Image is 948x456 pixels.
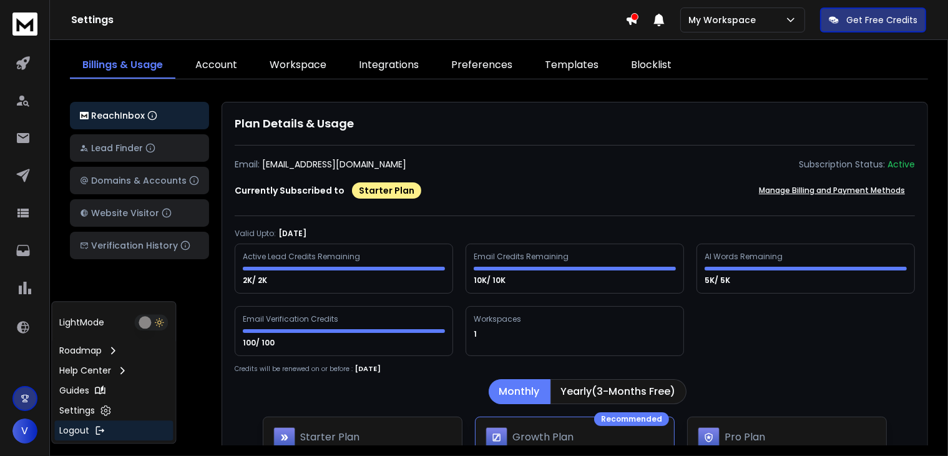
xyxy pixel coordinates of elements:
[489,379,550,404] button: Monthly
[70,134,209,162] button: Lead Finder
[512,430,574,445] h1: Growth Plan
[262,158,406,171] p: [EMAIL_ADDRESS][DOMAIN_NAME]
[688,14,761,26] p: My Workspace
[70,232,209,259] button: Verification History
[439,52,525,79] a: Preferences
[474,275,507,285] p: 10K/ 10K
[59,384,89,397] p: Guides
[235,115,915,132] h1: Plan Details & Usage
[257,52,339,79] a: Workspace
[486,427,507,449] img: Growth Plan icon
[705,275,732,285] p: 5K/ 5K
[12,419,37,444] button: V
[759,186,905,196] p: Manage Billing and Payment Methods
[70,167,209,194] button: Domains & Accounts
[70,52,175,79] a: Billings & Usage
[59,424,89,437] p: Logout
[474,314,523,324] div: Workspaces
[300,430,359,445] h1: Starter Plan
[820,7,926,32] button: Get Free Credits
[243,252,362,262] div: Active Lead Credits Remaining
[474,329,479,339] p: 1
[183,52,250,79] a: Account
[243,314,340,324] div: Email Verification Credits
[346,52,431,79] a: Integrations
[705,252,784,262] div: AI Words Remaining
[243,275,269,285] p: 2K/ 2K
[54,340,173,360] a: Roadmap
[698,427,720,449] img: Pro Plan icon
[887,158,915,171] div: Active
[725,430,765,445] h1: Pro Plan
[235,184,345,197] p: Currently Subscribed to
[54,380,173,400] a: Guides
[59,364,111,377] p: Help Center
[235,229,276,239] p: Valid Upto:
[59,344,102,357] p: Roadmap
[70,102,209,129] button: ReachInbox
[278,229,306,239] p: [DATE]
[532,52,611,79] a: Templates
[355,364,381,374] p: [DATE]
[474,252,570,262] div: Email Credits Remaining
[749,178,915,203] button: Manage Billing and Payment Methods
[618,52,684,79] a: Blocklist
[594,412,669,426] div: Recommended
[70,199,209,227] button: Website Visitor
[80,112,89,120] img: logo
[550,379,687,404] button: Yearly(3-Months Free)
[59,316,104,329] p: Light Mode
[846,14,917,26] p: Get Free Credits
[59,404,95,417] p: Settings
[54,360,173,380] a: Help Center
[235,158,260,171] p: Email:
[352,182,421,199] div: Starter Plan
[12,12,37,36] img: logo
[54,400,173,420] a: Settings
[71,12,625,27] h1: Settings
[235,364,353,374] p: Credits will be renewed on or before :
[273,427,295,449] img: Starter Plan icon
[799,158,885,171] p: Subscription Status:
[243,338,276,348] p: 100/ 100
